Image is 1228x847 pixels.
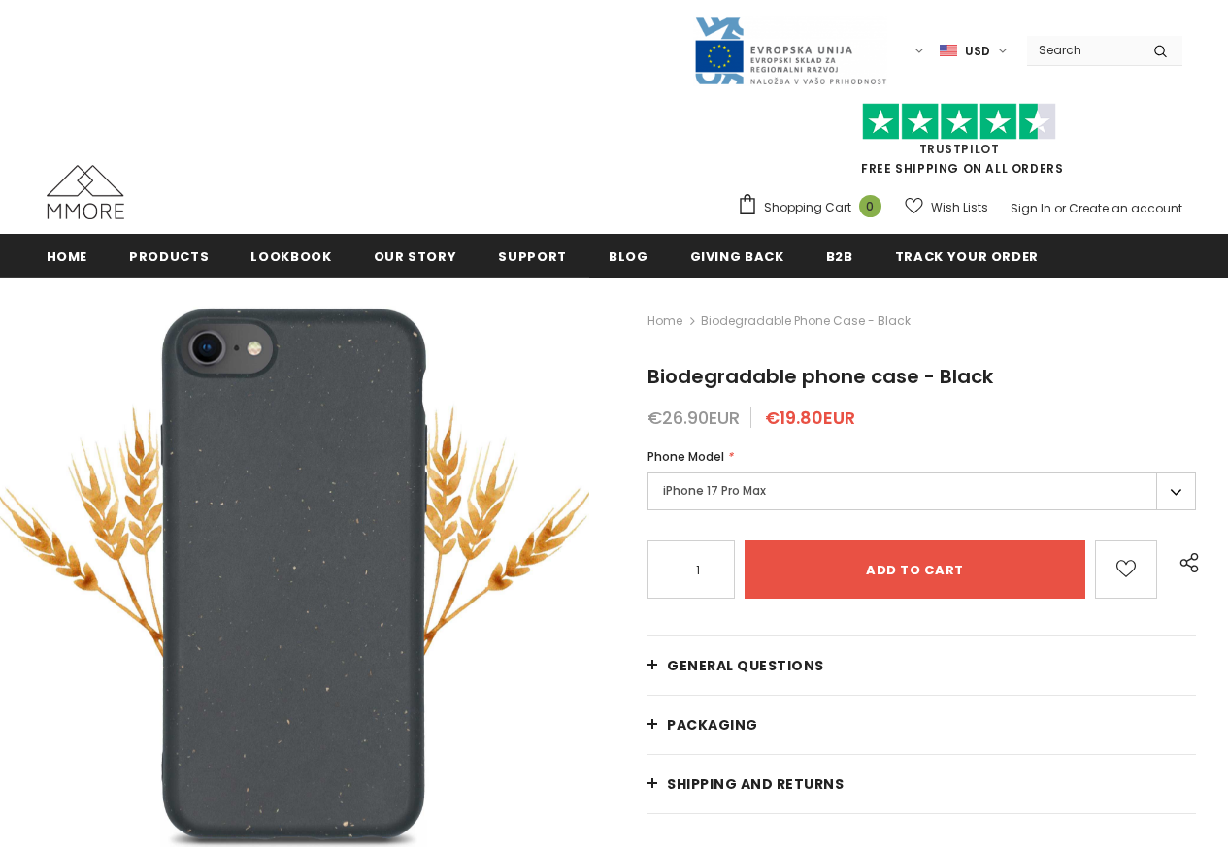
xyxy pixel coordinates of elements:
[1027,36,1139,64] input: Search Site
[1069,200,1182,216] a: Create an account
[1011,200,1051,216] a: Sign In
[1054,200,1066,216] span: or
[690,247,784,266] span: Giving back
[250,247,331,266] span: Lookbook
[609,247,648,266] span: Blog
[647,472,1196,510] label: iPhone 17 Pro Max
[765,406,855,430] span: €19.80EUR
[895,247,1039,266] span: Track your order
[647,636,1196,695] a: General Questions
[250,234,331,277] a: Lookbook
[940,43,957,59] img: USD
[647,309,682,333] a: Home
[647,448,724,465] span: Phone Model
[498,247,567,266] span: support
[690,234,784,277] a: Giving back
[667,774,844,794] span: Shipping and returns
[919,141,1000,157] a: Trustpilot
[737,193,891,222] a: Shopping Cart 0
[647,363,993,390] span: Biodegradable phone case - Black
[667,656,824,675] span: General Questions
[826,234,853,277] a: B2B
[693,16,887,86] img: Javni Razpis
[701,309,911,333] span: Biodegradable phone case - Black
[931,198,988,217] span: Wish Lists
[609,234,648,277] a: Blog
[826,247,853,266] span: B2B
[129,234,209,277] a: Products
[745,540,1085,599] input: Add to cart
[647,406,740,430] span: €26.90EUR
[647,696,1196,754] a: PACKAGING
[47,165,124,219] img: MMORE Cases
[862,103,1056,141] img: Trust Pilot Stars
[374,247,457,266] span: Our Story
[965,42,990,61] span: USD
[647,755,1196,813] a: Shipping and returns
[737,112,1182,177] span: FREE SHIPPING ON ALL ORDERS
[47,234,88,277] a: Home
[905,190,988,224] a: Wish Lists
[498,234,567,277] a: support
[47,247,88,266] span: Home
[859,195,881,217] span: 0
[764,198,851,217] span: Shopping Cart
[667,715,758,734] span: PACKAGING
[895,234,1039,277] a: Track your order
[693,42,887,58] a: Javni Razpis
[374,234,457,277] a: Our Story
[129,247,209,266] span: Products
